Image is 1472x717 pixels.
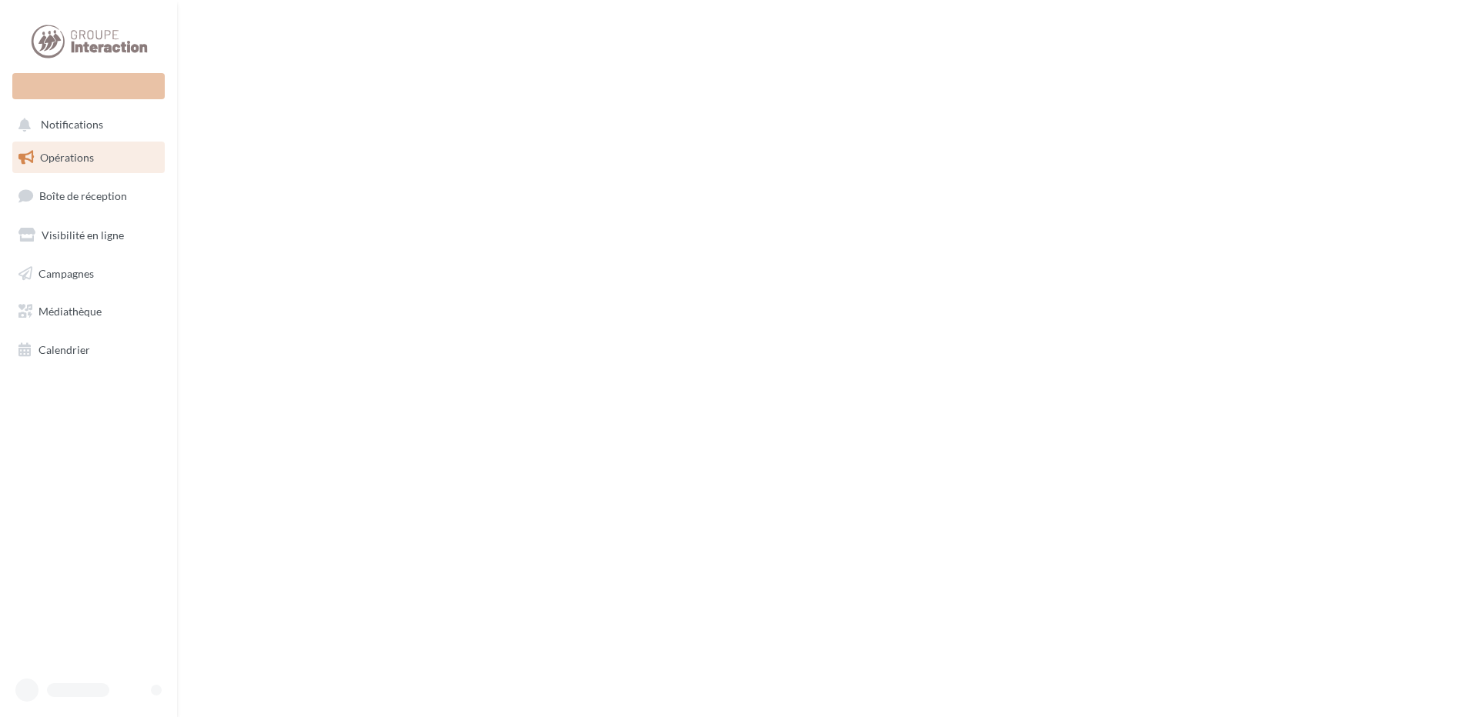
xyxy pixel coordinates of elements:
[12,73,165,99] div: Nouvelle campagne
[38,343,90,356] span: Calendrier
[9,258,168,290] a: Campagnes
[9,295,168,328] a: Médiathèque
[40,151,94,164] span: Opérations
[9,179,168,212] a: Boîte de réception
[9,142,168,174] a: Opérations
[41,118,103,132] span: Notifications
[42,228,124,242] span: Visibilité en ligne
[9,219,168,252] a: Visibilité en ligne
[38,266,94,279] span: Campagnes
[9,334,168,366] a: Calendrier
[38,305,102,318] span: Médiathèque
[39,189,127,202] span: Boîte de réception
